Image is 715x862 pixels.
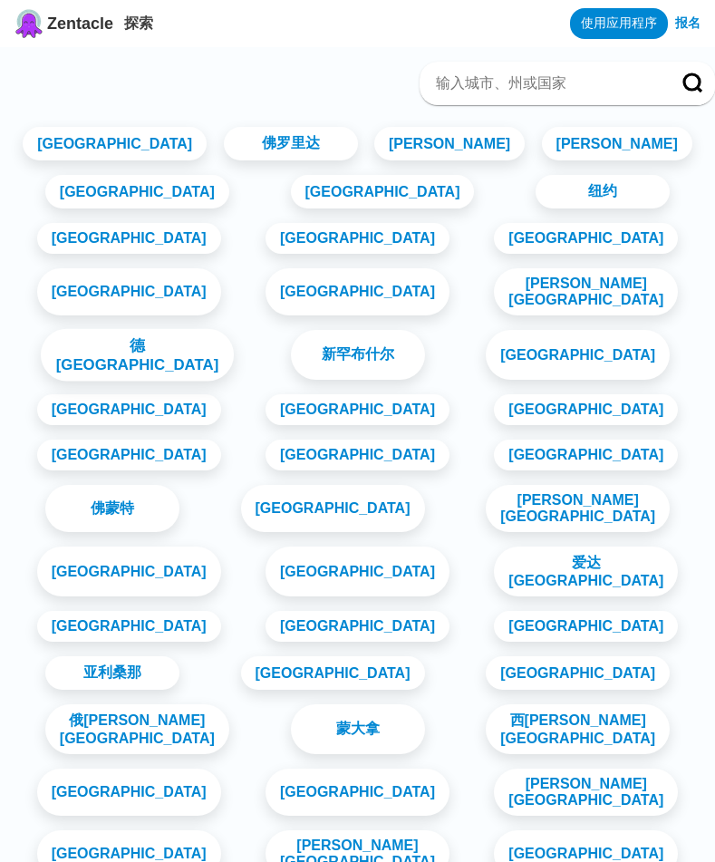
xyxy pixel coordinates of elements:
font: [GEOGRAPHIC_DATA] [280,447,435,462]
font: [GEOGRAPHIC_DATA] [508,230,663,246]
a: 爱达[GEOGRAPHIC_DATA] [494,547,678,596]
a: 西[PERSON_NAME][GEOGRAPHIC_DATA] [486,704,670,754]
a: 新罕布什尔 [291,330,425,380]
a: [GEOGRAPHIC_DATA] [241,485,425,532]
font: [PERSON_NAME][GEOGRAPHIC_DATA] [508,276,663,307]
a: [GEOGRAPHIC_DATA] [494,440,678,470]
font: [PERSON_NAME][GEOGRAPHIC_DATA] [500,492,655,524]
font: [GEOGRAPHIC_DATA] [280,284,435,299]
a: [GEOGRAPHIC_DATA] [37,440,221,470]
a: [GEOGRAPHIC_DATA] [486,656,670,690]
a: Zentacle 徽标Zentacle [14,9,113,38]
a: [GEOGRAPHIC_DATA] [37,223,221,254]
a: [PERSON_NAME][GEOGRAPHIC_DATA] [494,769,678,816]
a: 德[GEOGRAPHIC_DATA] [41,329,234,382]
a: [GEOGRAPHIC_DATA] [486,330,670,380]
input: 输入城市、州或国家 [434,74,657,92]
font: Zentacle [47,15,113,33]
font: [GEOGRAPHIC_DATA] [280,784,435,799]
font: [GEOGRAPHIC_DATA] [508,447,663,462]
a: [GEOGRAPHIC_DATA] [266,547,449,596]
a: [GEOGRAPHIC_DATA] [23,127,207,160]
a: [GEOGRAPHIC_DATA] [291,175,475,208]
a: [GEOGRAPHIC_DATA] [266,611,449,642]
a: 佛罗里达 [224,127,358,160]
font: 亚利桑那 [83,664,141,680]
a: [GEOGRAPHIC_DATA] [494,223,678,254]
a: 报名 [675,15,701,32]
a: [PERSON_NAME][GEOGRAPHIC_DATA] [494,268,678,315]
a: 亚利桑那 [45,656,179,690]
a: [GEOGRAPHIC_DATA] [241,656,425,690]
a: [GEOGRAPHIC_DATA] [266,223,449,254]
font: 佛罗里达 [262,135,320,150]
a: 俄[PERSON_NAME][GEOGRAPHIC_DATA] [45,704,229,754]
a: [GEOGRAPHIC_DATA] [37,394,221,425]
font: [GEOGRAPHIC_DATA] [52,230,207,246]
a: [GEOGRAPHIC_DATA] [37,268,221,315]
font: [GEOGRAPHIC_DATA] [52,564,207,579]
font: [GEOGRAPHIC_DATA] [280,230,435,246]
font: [GEOGRAPHIC_DATA] [305,184,460,199]
a: 探索 [124,15,153,31]
font: 纽约 [588,183,617,199]
font: 西[PERSON_NAME][GEOGRAPHIC_DATA] [500,712,655,746]
a: [GEOGRAPHIC_DATA] [266,394,449,425]
font: [GEOGRAPHIC_DATA] [508,618,663,634]
font: [GEOGRAPHIC_DATA] [256,500,411,516]
font: [GEOGRAPHIC_DATA] [52,846,207,861]
font: [GEOGRAPHIC_DATA] [52,784,207,799]
a: [PERSON_NAME][GEOGRAPHIC_DATA] [486,485,670,532]
font: [GEOGRAPHIC_DATA] [500,665,655,681]
a: [GEOGRAPHIC_DATA] [494,394,678,425]
a: [GEOGRAPHIC_DATA] [37,769,221,816]
font: [GEOGRAPHIC_DATA] [508,402,663,417]
a: [GEOGRAPHIC_DATA] [37,611,221,642]
font: [GEOGRAPHIC_DATA] [508,846,663,861]
a: [GEOGRAPHIC_DATA] [266,769,449,816]
font: [GEOGRAPHIC_DATA] [52,284,207,299]
a: 蒙大拿 [291,704,425,754]
font: [PERSON_NAME] [389,136,510,151]
a: 佛蒙特 [45,485,179,532]
font: 佛蒙特 [91,500,134,516]
font: 报名 [675,15,701,30]
font: 俄[PERSON_NAME][GEOGRAPHIC_DATA] [60,712,215,746]
font: [GEOGRAPHIC_DATA] [52,447,207,462]
font: [PERSON_NAME][GEOGRAPHIC_DATA] [508,776,663,808]
a: [GEOGRAPHIC_DATA] [45,175,229,208]
a: 纽约 [536,175,670,208]
font: 新罕布什尔 [322,346,394,362]
font: [GEOGRAPHIC_DATA] [60,184,215,199]
a: [GEOGRAPHIC_DATA] [266,440,449,470]
font: 爱达[GEOGRAPHIC_DATA] [508,555,663,588]
a: [GEOGRAPHIC_DATA] [266,268,449,315]
font: 德[GEOGRAPHIC_DATA] [56,337,219,373]
font: [GEOGRAPHIC_DATA] [37,136,192,151]
font: [GEOGRAPHIC_DATA] [280,564,435,579]
font: 使用应用程序 [581,15,657,30]
a: 使用应用程序 [570,8,668,39]
font: 蒙大拿 [336,721,380,736]
font: [GEOGRAPHIC_DATA] [280,402,435,417]
font: [GEOGRAPHIC_DATA] [500,347,655,363]
font: [PERSON_NAME] [556,136,678,151]
a: [PERSON_NAME] [542,127,692,160]
font: [GEOGRAPHIC_DATA] [52,402,207,417]
font: [GEOGRAPHIC_DATA] [256,665,411,681]
font: [GEOGRAPHIC_DATA] [280,618,435,634]
font: [GEOGRAPHIC_DATA] [52,618,207,634]
img: Zentacle 徽标 [14,9,43,38]
a: [PERSON_NAME] [374,127,525,160]
a: [GEOGRAPHIC_DATA] [494,611,678,642]
a: [GEOGRAPHIC_DATA] [37,547,221,596]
